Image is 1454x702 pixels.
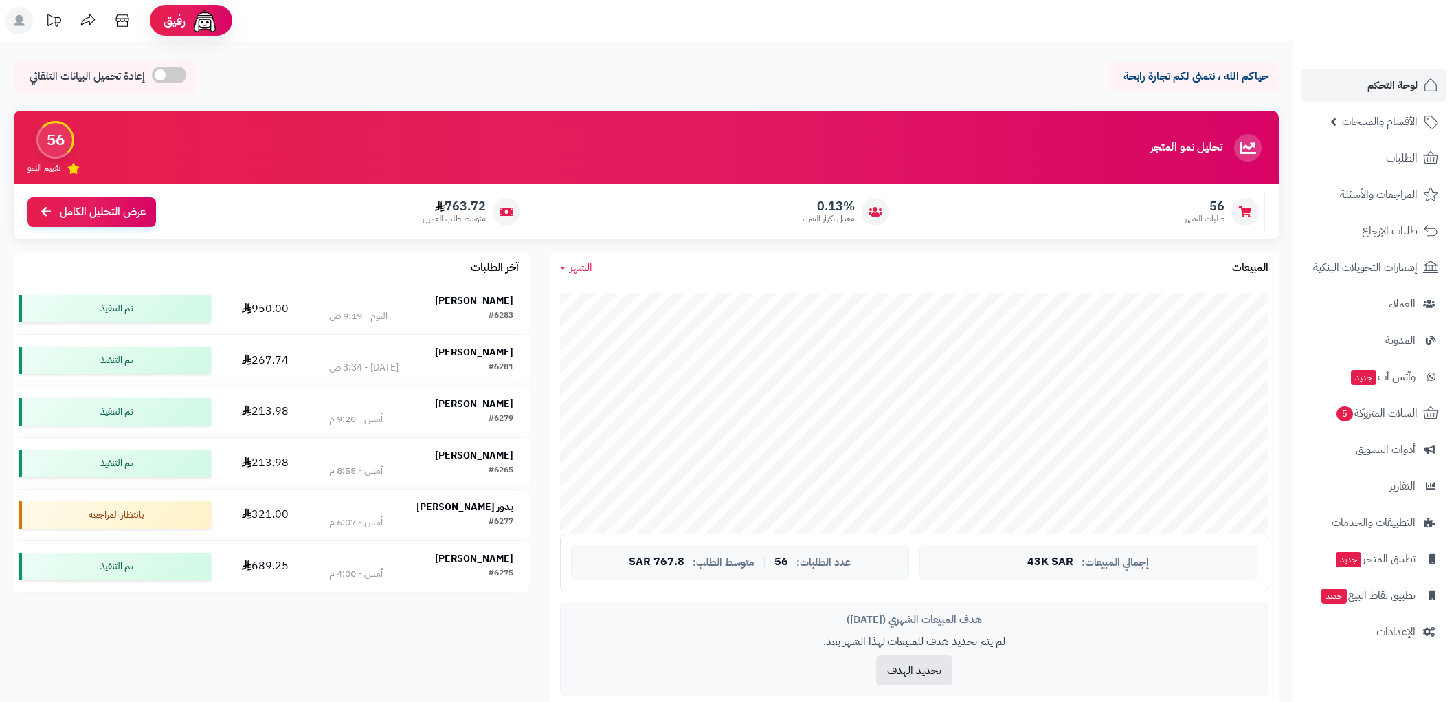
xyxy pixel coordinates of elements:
[329,413,383,426] div: أمس - 9:20 م
[216,490,313,540] td: 321.00
[629,556,684,569] span: 767.8 SAR
[416,500,513,514] strong: بدور [PERSON_NAME]
[19,347,211,374] div: تم التنفيذ
[1301,615,1446,648] a: الإعدادات
[435,345,513,360] strong: [PERSON_NAME]
[329,464,383,478] div: أمس - 8:55 م
[19,398,211,426] div: تم التنفيذ
[1386,149,1418,168] span: الطلبات
[1367,76,1418,95] span: لوحة التحكم
[216,438,313,489] td: 213.98
[571,634,1257,650] p: لم يتم تحديد هدف للمبيعات لهذا الشهر بعد.
[1301,251,1446,284] a: إشعارات التحويلات البنكية
[329,567,383,581] div: أمس - 4:00 م
[435,294,513,308] strong: [PERSON_NAME]
[876,655,952,685] button: تحديد الهدف
[1332,513,1416,532] span: التطبيقات والخدمات
[489,309,513,323] div: #6283
[423,213,486,225] span: متوسط طلب العميل
[489,516,513,529] div: #6277
[1336,552,1361,567] span: جديد
[1351,370,1376,385] span: جديد
[435,448,513,463] strong: [PERSON_NAME]
[27,197,156,227] a: عرض التحليل الكامل
[19,501,211,529] div: بانتظار المراجعة
[19,450,211,477] div: تم التنفيذ
[1301,579,1446,612] a: تطبيق نقاط البيعجديد
[1336,406,1354,422] span: 5
[216,335,313,386] td: 267.74
[329,516,383,529] div: أمس - 6:07 م
[60,204,146,220] span: عرض التحليل الكامل
[1350,367,1416,386] span: وآتس آب
[1389,476,1416,496] span: التقارير
[1301,470,1446,503] a: التقارير
[1027,556,1073,569] span: 43K SAR
[1150,142,1222,154] h3: تحليل نمو المتجر
[1342,112,1418,131] span: الأقسام والمنتجات
[435,397,513,411] strong: [PERSON_NAME]
[329,361,399,375] div: [DATE] - 3:34 ص
[1117,69,1268,85] p: حياكم الله ، نتمنى لكم تجارة رابحة
[1361,31,1441,60] img: logo-2.png
[803,199,855,214] span: 0.13%
[191,7,219,34] img: ai-face.png
[216,386,313,437] td: 213.98
[1301,542,1446,575] a: تطبيق المتجرجديد
[1301,178,1446,211] a: المراجعات والأسئلة
[471,262,519,274] h3: آخر الطلبات
[216,283,313,334] td: 950.00
[560,260,592,276] a: الشهر
[763,557,766,567] span: |
[1362,221,1418,241] span: طلبات الإرجاع
[774,556,788,569] span: 56
[1082,557,1149,569] span: إجمالي المبيعات:
[1301,142,1446,175] a: الطلبات
[1376,622,1416,641] span: الإعدادات
[329,309,388,323] div: اليوم - 9:19 ص
[489,361,513,375] div: #6281
[803,213,855,225] span: معدل تكرار الشراء
[571,613,1257,627] div: هدف المبيعات الشهري ([DATE])
[216,541,313,592] td: 689.25
[1356,440,1416,459] span: أدوات التسويق
[489,464,513,478] div: #6265
[1334,549,1416,569] span: تطبيق المتجر
[1301,397,1446,430] a: السلات المتروكة5
[1301,287,1446,320] a: العملاء
[1301,433,1446,466] a: أدوات التسويق
[1185,213,1224,225] span: طلبات الشهر
[1389,294,1416,314] span: العملاء
[1301,215,1446,248] a: طلبات الإرجاع
[1301,69,1446,102] a: لوحة التحكم
[435,551,513,566] strong: [PERSON_NAME]
[1340,185,1418,204] span: المراجعات والأسئلة
[1301,506,1446,539] a: التطبيقات والخدمات
[1232,262,1268,274] h3: المبيعات
[27,162,60,174] span: تقييم النمو
[1385,331,1416,350] span: المدونة
[796,557,851,569] span: عدد الطلبات:
[1185,199,1224,214] span: 56
[489,413,513,426] div: #6279
[1321,589,1347,604] span: جديد
[30,69,145,85] span: إعادة تحميل البيانات التلقائي
[1313,258,1418,277] span: إشعارات التحويلات البنكية
[693,557,754,569] span: متوسط الطلب:
[36,7,71,38] a: تحديثات المنصة
[1335,404,1418,423] span: السلات المتروكة
[164,12,186,29] span: رفيق
[1320,586,1416,605] span: تطبيق نقاط البيع
[423,199,486,214] span: 763.72
[19,295,211,322] div: تم التنفيذ
[489,567,513,581] div: #6275
[1301,360,1446,393] a: وآتس آبجديد
[570,259,592,276] span: الشهر
[1301,324,1446,357] a: المدونة
[19,553,211,580] div: تم التنفيذ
